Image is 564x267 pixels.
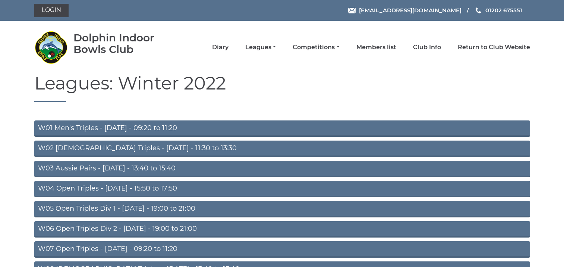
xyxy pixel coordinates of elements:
[34,141,530,157] a: W02 [DEMOGRAPHIC_DATA] Triples - [DATE] - 11:30 to 13:30
[34,4,69,17] a: Login
[293,43,339,51] a: Competitions
[348,6,461,15] a: Email [EMAIL_ADDRESS][DOMAIN_NAME]
[458,43,530,51] a: Return to Club Website
[34,161,530,177] a: W03 Aussie Pairs - [DATE] - 13:40 to 15:40
[356,43,396,51] a: Members list
[245,43,276,51] a: Leagues
[34,221,530,238] a: W06 Open Triples Div 2 - [DATE] - 19:00 to 21:00
[212,43,229,51] a: Diary
[34,181,530,197] a: W04 Open Triples - [DATE] - 15:50 to 17:50
[476,7,481,13] img: Phone us
[34,201,530,217] a: W05 Open Triples Div 1 - [DATE] - 19:00 to 21:00
[34,120,530,137] a: W01 Men's Triples - [DATE] - 09:20 to 11:20
[73,32,176,55] div: Dolphin Indoor Bowls Club
[413,43,441,51] a: Club Info
[34,73,530,102] h1: Leagues: Winter 2022
[34,31,68,64] img: Dolphin Indoor Bowls Club
[485,7,522,14] span: 01202 675551
[348,8,356,13] img: Email
[475,6,522,15] a: Phone us 01202 675551
[359,7,461,14] span: [EMAIL_ADDRESS][DOMAIN_NAME]
[34,241,530,258] a: W07 Open Triples - [DATE] - 09:20 to 11:20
